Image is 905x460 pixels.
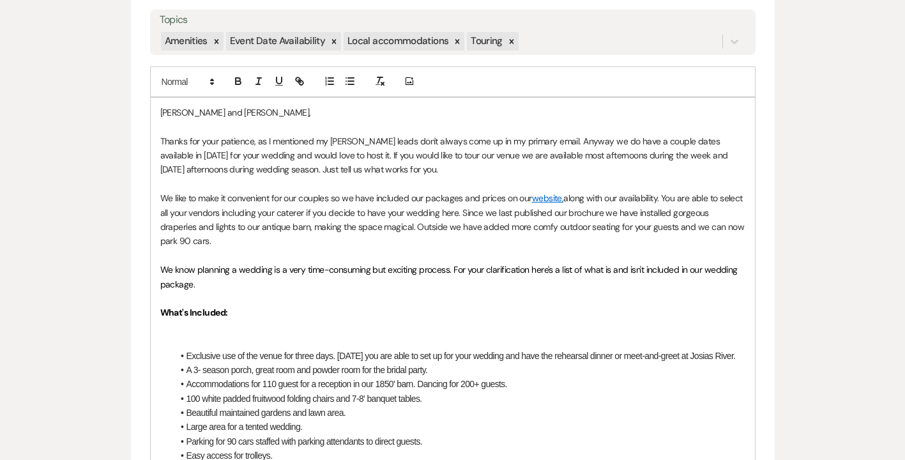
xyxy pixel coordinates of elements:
[160,191,745,249] p: We like to make it convenient for our couples so we have included our packages and prices on our ...
[161,32,209,50] div: Amenities
[173,363,745,377] li: A 3- season porch, great room and powder room for the bridal party.
[173,420,745,434] li: Large area for a tented wedding.
[160,307,228,318] strong: What's Included:
[173,392,745,406] li: 100 white padded fruitwood folding chairs and 7-8' banquet tables.
[160,11,746,29] label: Topics
[467,32,505,50] div: Touring
[160,264,740,289] span: We know planning a wedding is a very time-consuming but exciting process. For your clarification ...
[173,349,745,363] li: Exclusive use of the venue for three days. [DATE] you are able to set up for your wedding and hav...
[532,192,564,204] a: website,
[226,32,327,50] div: Event Date Availability
[173,406,745,420] li: Beautiful maintained gardens and lawn area.
[160,134,745,177] p: Thanks for your patience, as I mentioned my [PERSON_NAME] leads don't always come up in my primar...
[160,105,745,119] p: [PERSON_NAME] and [PERSON_NAME],
[173,377,745,391] li: Accommodations for 110 guest for a reception in our 1850' barn. Dancing for 200+ guests.
[344,32,450,50] div: Local accommodations
[173,434,745,448] li: Parking for 90 cars staffed with parking attendants to direct guests.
